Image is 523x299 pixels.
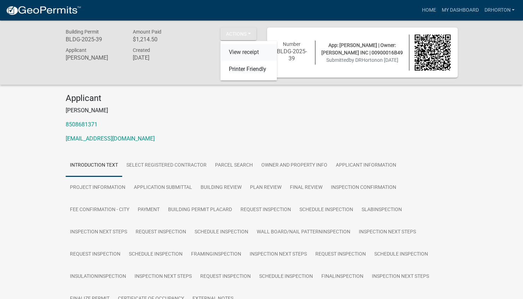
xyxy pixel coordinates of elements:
[66,265,130,288] a: InsulationInspection
[439,4,481,17] a: My Dashboard
[370,243,432,266] a: Schedule Inspection
[283,41,301,47] span: Number
[481,4,517,17] a: DRHorton
[66,199,133,221] a: Fee Confirmation - City
[66,121,97,128] a: 8508681371
[125,243,187,266] a: Schedule Inspection
[295,199,357,221] a: Schedule Inspection
[190,221,252,244] a: Schedule Inspection
[130,265,196,288] a: Inspection Next Steps
[321,42,403,55] span: App: [PERSON_NAME] | Owner: [PERSON_NAME] INC | 00900016B49
[220,41,277,80] div: Actions
[66,135,155,142] a: [EMAIL_ADDRESS][DOMAIN_NAME]
[131,221,190,244] a: Request Inspection
[66,54,122,61] h6: [PERSON_NAME]
[326,57,398,63] span: Submitted on [DATE]
[132,54,189,61] h6: [DATE]
[245,243,311,266] a: Inspection Next Steps
[66,36,122,43] h6: BLDG-2025-39
[122,154,211,177] a: Select Registered Contractor
[286,177,327,199] a: Final Review
[66,106,458,115] p: [PERSON_NAME]
[66,154,122,177] a: Introduction Text
[368,265,433,288] a: Inspection Next Steps
[196,265,255,288] a: Request Inspection
[132,29,161,35] span: Amount Paid
[327,177,400,199] a: Inspection Confirmation
[66,177,130,199] a: Project Information
[255,265,317,288] a: Schedule Inspection
[133,199,164,221] a: Payment
[164,199,236,221] a: Building Permit Placard
[130,177,196,199] a: Application Submittal
[355,221,420,244] a: Inspection Next Steps
[252,221,355,244] a: Wall Board/Nail PatternInspection
[211,154,257,177] a: Parcel search
[66,221,131,244] a: Inspection Next Steps
[66,93,458,103] h4: Applicant
[196,177,246,199] a: Building Review
[349,57,377,63] span: by DRHorton
[415,35,451,71] img: QR code
[220,28,256,40] button: Actions
[236,199,295,221] a: Request Inspection
[274,48,310,61] h6: BLDG-2025-39
[311,243,370,266] a: Request Inspection
[257,154,332,177] a: Owner and Property Info
[246,177,286,199] a: Plan Review
[66,29,99,35] span: Building Permit
[357,199,406,221] a: SlabInspection
[419,4,439,17] a: Home
[317,265,368,288] a: FinalInspection
[66,243,125,266] a: Request Inspection
[132,47,150,53] span: Created
[220,44,277,61] a: View receipt
[187,243,245,266] a: FramingInspection
[332,154,400,177] a: Applicant Information
[66,47,87,53] span: Applicant
[220,61,277,78] a: Printer Friendly
[132,36,189,43] h6: $1,214.50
